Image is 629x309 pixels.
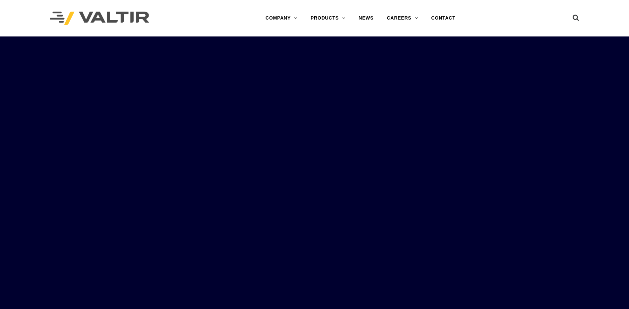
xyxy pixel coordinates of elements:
a: CAREERS [380,12,425,25]
a: COMPANY [259,12,304,25]
a: CONTACT [425,12,462,25]
img: Valtir [50,12,149,25]
a: PRODUCTS [304,12,352,25]
a: NEWS [352,12,380,25]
